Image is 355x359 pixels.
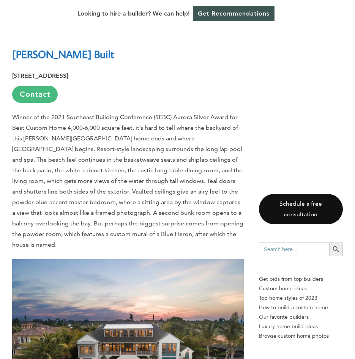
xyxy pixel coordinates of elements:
[12,86,58,103] a: Contact
[259,303,343,312] a: How to build a custom home
[12,47,114,61] a: [PERSON_NAME] Built
[259,242,329,256] input: Search here...
[259,274,343,284] p: Get bids from top builders
[193,6,275,21] a: Get Recommendations
[259,194,343,224] a: Schedule a free consultation
[317,321,346,350] iframe: Drift Widget Chat Controller
[12,72,68,79] strong: [STREET_ADDRESS]
[259,312,343,322] a: Our favorite builders
[332,245,340,254] svg: Search
[259,293,343,303] a: Top home styles of 2023
[12,113,243,248] span: Winner of the 2021 Southeast Building Conference (SEBC) Aurora Silver Award for Best Custom Home ...
[259,284,343,293] a: Custom home ideas
[259,322,343,331] a: Luxury home build ideas
[259,331,343,341] a: Browse custom home photos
